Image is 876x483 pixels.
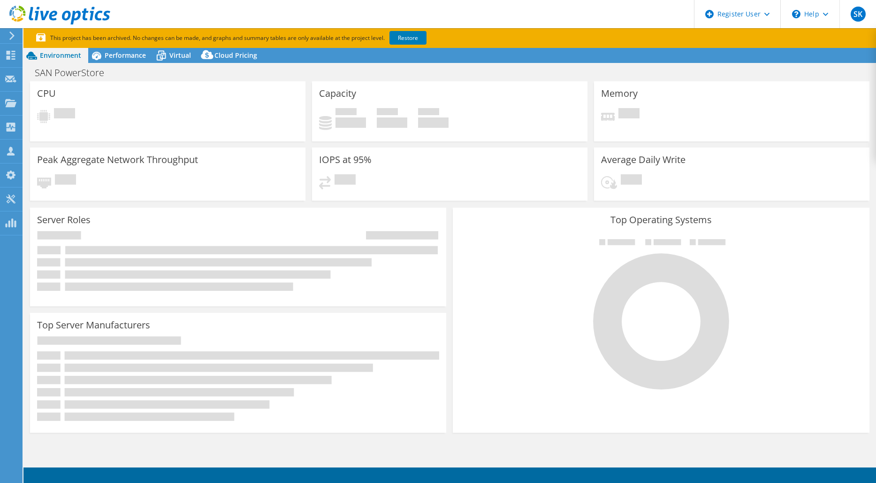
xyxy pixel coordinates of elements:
[54,108,75,121] span: Pending
[621,174,642,187] span: Pending
[460,215,862,225] h3: Top Operating Systems
[37,320,150,330] h3: Top Server Manufacturers
[30,68,119,78] h1: SAN PowerStore
[418,108,439,117] span: Total
[377,108,398,117] span: Free
[55,174,76,187] span: Pending
[792,10,800,18] svg: \n
[319,88,356,99] h3: Capacity
[389,31,427,45] a: Restore
[319,155,372,165] h3: IOPS at 95%
[601,155,686,165] h3: Average Daily Write
[335,117,366,128] h4: 0 GiB
[169,51,191,60] span: Virtual
[214,51,257,60] span: Cloud Pricing
[37,155,198,165] h3: Peak Aggregate Network Throughput
[851,7,866,22] span: SK
[601,88,638,99] h3: Memory
[377,117,407,128] h4: 0 GiB
[37,88,56,99] h3: CPU
[335,174,356,187] span: Pending
[40,51,81,60] span: Environment
[618,108,640,121] span: Pending
[37,215,91,225] h3: Server Roles
[36,33,496,43] p: This project has been archived. No changes can be made, and graphs and summary tables are only av...
[335,108,357,117] span: Used
[105,51,146,60] span: Performance
[418,117,449,128] h4: 0 GiB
